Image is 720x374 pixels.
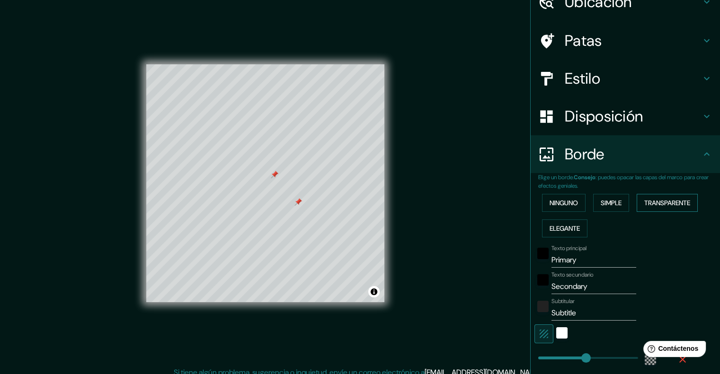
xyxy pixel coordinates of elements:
button: Simple [593,194,629,212]
font: : puedes opacar las capas del marco para crear efectos geniales. [538,174,709,190]
font: Patas [565,31,602,51]
button: color-222222 [537,301,549,312]
font: Borde [565,144,604,164]
button: blanco [556,327,568,339]
font: Transparente [644,199,690,207]
font: Disposición [565,106,643,126]
iframe: Lanzador de widgets de ayuda [636,337,710,364]
button: negro [537,274,549,286]
font: Consejo [574,174,596,181]
button: Elegante [542,219,587,237]
div: Patas [531,22,720,60]
font: Estilo [565,69,600,88]
font: Texto principal [551,244,587,252]
font: Subtitular [551,297,575,305]
button: negro [537,248,549,259]
font: Simple [601,199,622,207]
button: Transparente [637,194,698,212]
button: Activar o desactivar atribución [368,286,380,297]
div: Borde [531,135,720,173]
font: Texto secundario [551,271,594,278]
font: Elige un borde. [538,174,574,181]
font: Ninguno [550,199,578,207]
button: Ninguno [542,194,586,212]
font: Elegante [550,224,580,233]
div: Estilo [531,60,720,97]
div: Disposición [531,97,720,135]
